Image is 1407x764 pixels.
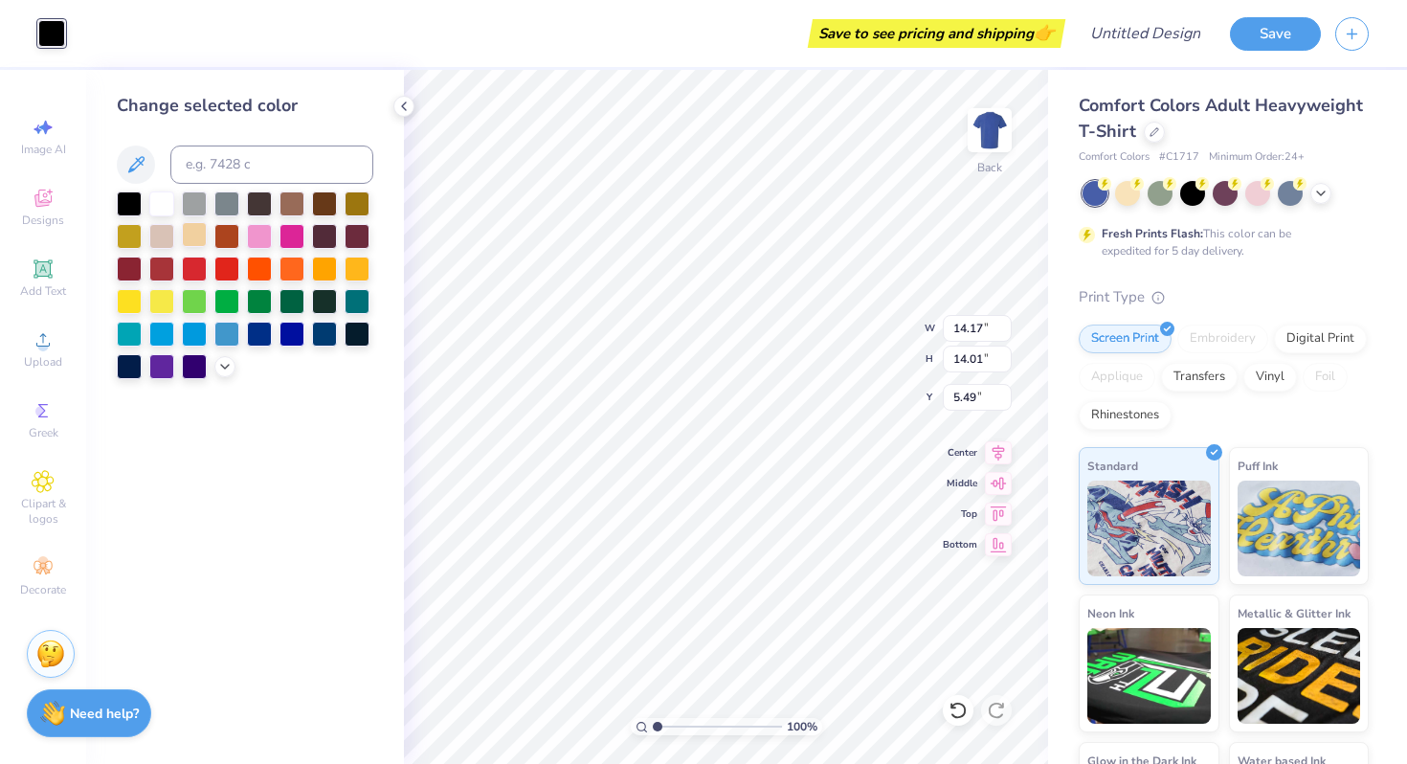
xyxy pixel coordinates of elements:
[1087,481,1211,576] img: Standard
[170,146,373,184] input: e.g. 7428 c
[1102,225,1337,259] div: This color can be expedited for 5 day delivery.
[1243,363,1297,392] div: Vinyl
[1238,456,1278,476] span: Puff Ink
[1079,363,1155,392] div: Applique
[1079,401,1172,430] div: Rhinestones
[1238,628,1361,724] img: Metallic & Glitter Ink
[21,142,66,157] span: Image AI
[943,507,977,521] span: Top
[943,446,977,460] span: Center
[70,705,139,723] strong: Need help?
[1102,226,1203,241] strong: Fresh Prints Flash:
[813,19,1061,48] div: Save to see pricing and shipping
[1238,603,1351,623] span: Metallic & Glitter Ink
[1159,149,1199,166] span: # C1717
[1087,603,1134,623] span: Neon Ink
[20,283,66,299] span: Add Text
[1303,363,1348,392] div: Foil
[1079,325,1172,353] div: Screen Print
[1087,628,1211,724] img: Neon Ink
[20,582,66,597] span: Decorate
[29,425,58,440] span: Greek
[977,159,1002,176] div: Back
[1079,286,1369,308] div: Print Type
[1161,363,1238,392] div: Transfers
[787,718,817,735] span: 100 %
[1177,325,1268,353] div: Embroidery
[1075,14,1216,53] input: Untitled Design
[22,213,64,228] span: Designs
[1238,481,1361,576] img: Puff Ink
[1274,325,1367,353] div: Digital Print
[1034,21,1055,44] span: 👉
[24,354,62,370] span: Upload
[971,111,1009,149] img: Back
[1230,17,1321,51] button: Save
[1079,94,1363,143] span: Comfort Colors Adult Heavyweight T-Shirt
[117,93,373,119] div: Change selected color
[943,538,977,551] span: Bottom
[943,477,977,490] span: Middle
[10,496,77,527] span: Clipart & logos
[1087,456,1138,476] span: Standard
[1209,149,1305,166] span: Minimum Order: 24 +
[1079,149,1150,166] span: Comfort Colors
